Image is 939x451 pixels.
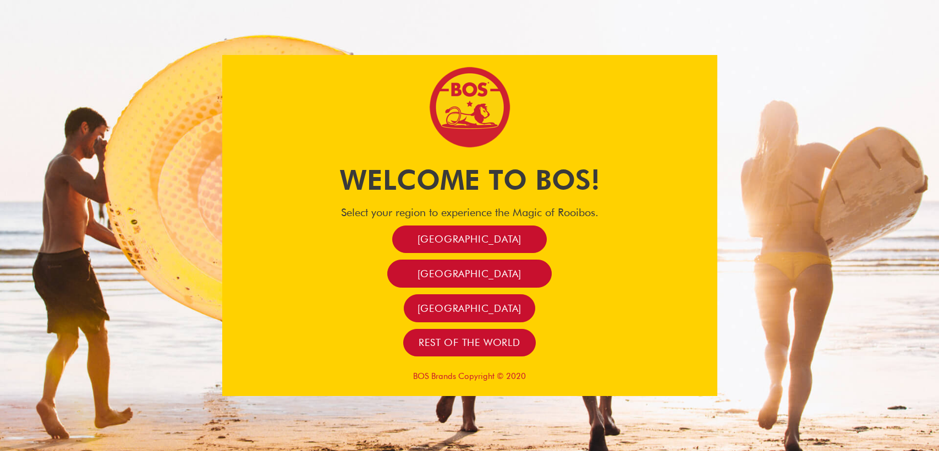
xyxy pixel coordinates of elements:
[418,267,522,280] span: [GEOGRAPHIC_DATA]
[222,161,717,199] h1: Welcome to BOS!
[404,294,535,322] a: [GEOGRAPHIC_DATA]
[418,233,522,245] span: [GEOGRAPHIC_DATA]
[418,302,522,315] span: [GEOGRAPHIC_DATA]
[222,206,717,219] h4: Select your region to experience the Magic of Rooibos.
[403,329,536,357] a: Rest of the world
[429,66,511,148] img: Bos Brands
[419,336,520,349] span: Rest of the world
[387,260,552,288] a: [GEOGRAPHIC_DATA]
[222,371,717,381] p: BOS Brands Copyright © 2020
[392,226,547,254] a: [GEOGRAPHIC_DATA]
